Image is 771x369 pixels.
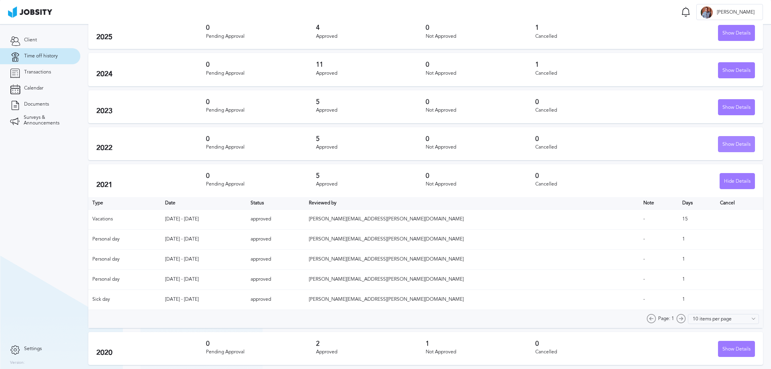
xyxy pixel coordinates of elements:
div: Approved [316,349,426,355]
span: Settings [24,346,42,352]
div: Cancelled [535,71,645,76]
div: Pending Approval [206,181,316,187]
h3: 0 [535,135,645,143]
div: Approved [316,71,426,76]
th: Toggle SortBy [247,197,305,209]
th: Type [88,197,161,209]
div: Not Approved [426,349,535,355]
h2: 2025 [96,33,206,41]
h3: 0 [426,61,535,68]
h3: 1 [535,61,645,68]
button: C[PERSON_NAME] [696,4,763,20]
div: Not Approved [426,108,535,113]
h3: 0 [535,340,645,347]
span: [PERSON_NAME][EMAIL_ADDRESS][PERSON_NAME][DOMAIN_NAME] [309,276,464,282]
h3: 5 [316,135,426,143]
td: 1 [678,229,716,249]
div: Pending Approval [206,34,316,39]
td: 1 [678,289,716,310]
h3: 0 [535,98,645,106]
th: Days [678,197,716,209]
h3: 0 [206,172,316,179]
td: 15 [678,209,716,229]
th: Toggle SortBy [305,197,639,209]
h3: 0 [206,340,316,347]
button: Hide Details [720,173,755,189]
div: Show Details [718,137,755,153]
div: Not Approved [426,71,535,76]
td: approved [247,229,305,249]
td: Personal day [88,229,161,249]
span: - [643,216,645,222]
h2: 2023 [96,107,206,115]
h3: 0 [206,61,316,68]
button: Show Details [718,341,755,357]
h3: 0 [535,172,645,179]
th: Toggle SortBy [161,197,247,209]
div: Approved [316,181,426,187]
h3: 4 [316,24,426,31]
img: ab4bad089aa723f57921c736e9817d99.png [8,6,52,18]
h2: 2022 [96,144,206,152]
h3: 0 [206,98,316,106]
h3: 5 [316,172,426,179]
span: Client [24,37,37,43]
span: [PERSON_NAME][EMAIL_ADDRESS][PERSON_NAME][DOMAIN_NAME] [309,296,464,302]
h2: 2020 [96,349,206,357]
td: [DATE] - [DATE] [161,289,247,310]
td: Sick day [88,289,161,310]
h3: 11 [316,61,426,68]
div: Pending Approval [206,71,316,76]
h3: 5 [316,98,426,106]
td: Personal day [88,269,161,289]
span: [PERSON_NAME][EMAIL_ADDRESS][PERSON_NAME][DOMAIN_NAME] [309,256,464,262]
div: Pending Approval [206,349,316,355]
th: Cancel [716,197,763,209]
button: Show Details [718,62,755,78]
td: [DATE] - [DATE] [161,209,247,229]
span: [PERSON_NAME][EMAIL_ADDRESS][PERSON_NAME][DOMAIN_NAME] [309,236,464,242]
span: Page: 1 [658,316,674,322]
div: Cancelled [535,34,645,39]
div: Pending Approval [206,108,316,113]
td: [DATE] - [DATE] [161,229,247,249]
h2: 2024 [96,70,206,78]
h3: 0 [426,135,535,143]
div: Cancelled [535,145,645,150]
div: Show Details [718,341,755,357]
span: Transactions [24,69,51,75]
td: approved [247,269,305,289]
span: - [643,296,645,302]
button: Show Details [718,99,755,115]
span: - [643,236,645,242]
span: - [643,256,645,262]
div: Show Details [718,25,755,41]
label: Version: [10,361,25,365]
h3: 1 [535,24,645,31]
span: Time off history [24,53,58,59]
td: approved [247,249,305,269]
h3: 0 [426,172,535,179]
div: Approved [316,108,426,113]
td: 1 [678,249,716,269]
div: C [701,6,713,18]
h3: 2 [316,340,426,347]
button: Show Details [718,25,755,41]
div: Hide Details [720,173,755,190]
div: Cancelled [535,108,645,113]
span: Calendar [24,86,43,91]
td: approved [247,209,305,229]
div: Not Approved [426,181,535,187]
td: Vacations [88,209,161,229]
td: approved [247,289,305,310]
td: 1 [678,269,716,289]
button: Show Details [718,136,755,152]
td: [DATE] - [DATE] [161,269,247,289]
span: - [643,276,645,282]
div: Cancelled [535,181,645,187]
div: Not Approved [426,34,535,39]
h3: 1 [426,340,535,347]
td: [DATE] - [DATE] [161,249,247,269]
span: Surveys & Announcements [24,115,70,126]
div: Show Details [718,100,755,116]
